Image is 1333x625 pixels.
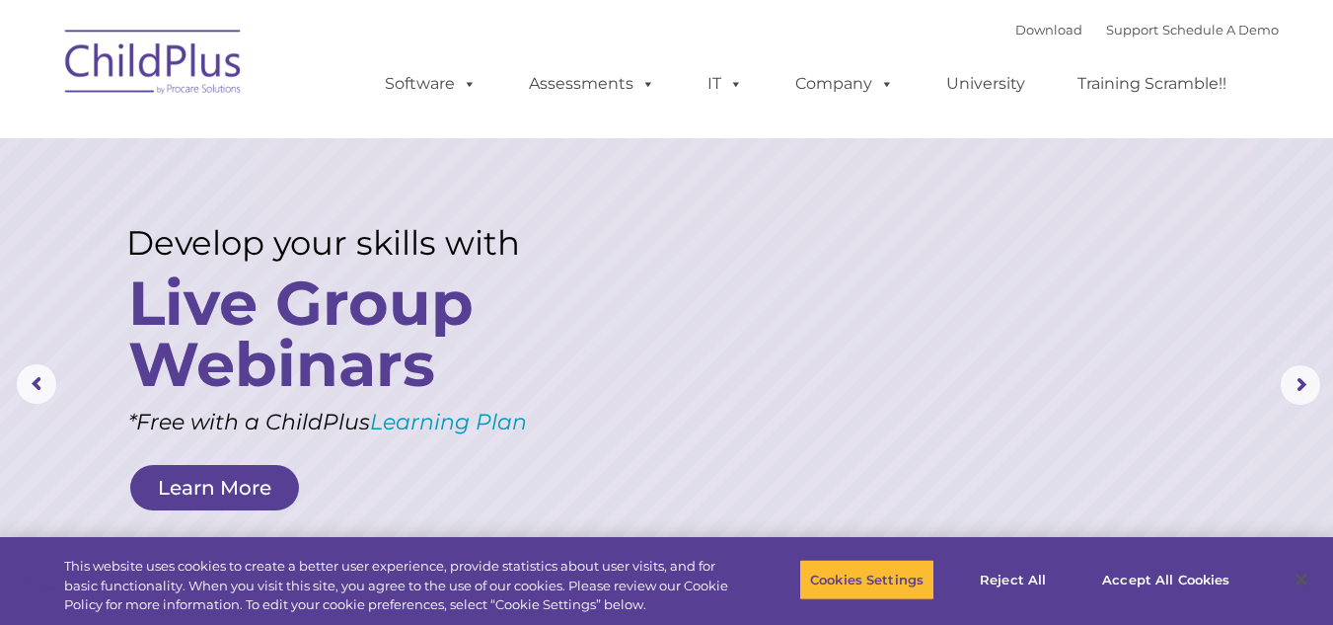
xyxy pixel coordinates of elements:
[55,16,253,115] img: ChildPlus by Procare Solutions
[1280,558,1323,601] button: Close
[1015,22,1279,38] font: |
[1106,22,1158,38] a: Support
[130,465,299,510] a: Learn More
[128,273,561,395] rs-layer: Live Group Webinars
[365,64,496,104] a: Software
[370,409,527,435] a: Learning Plan
[776,64,914,104] a: Company
[951,559,1074,600] button: Reject All
[926,64,1045,104] a: University
[128,403,599,442] rs-layer: *Free with a ChildPlus
[64,557,733,615] div: This website uses cookies to create a better user experience, provide statistics about user visit...
[1015,22,1082,38] a: Download
[126,223,567,263] rs-layer: Develop your skills with
[1091,559,1240,600] button: Accept All Cookies
[688,64,763,104] a: IT
[509,64,675,104] a: Assessments
[1058,64,1246,104] a: Training Scramble!!
[1162,22,1279,38] a: Schedule A Demo
[799,559,934,600] button: Cookies Settings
